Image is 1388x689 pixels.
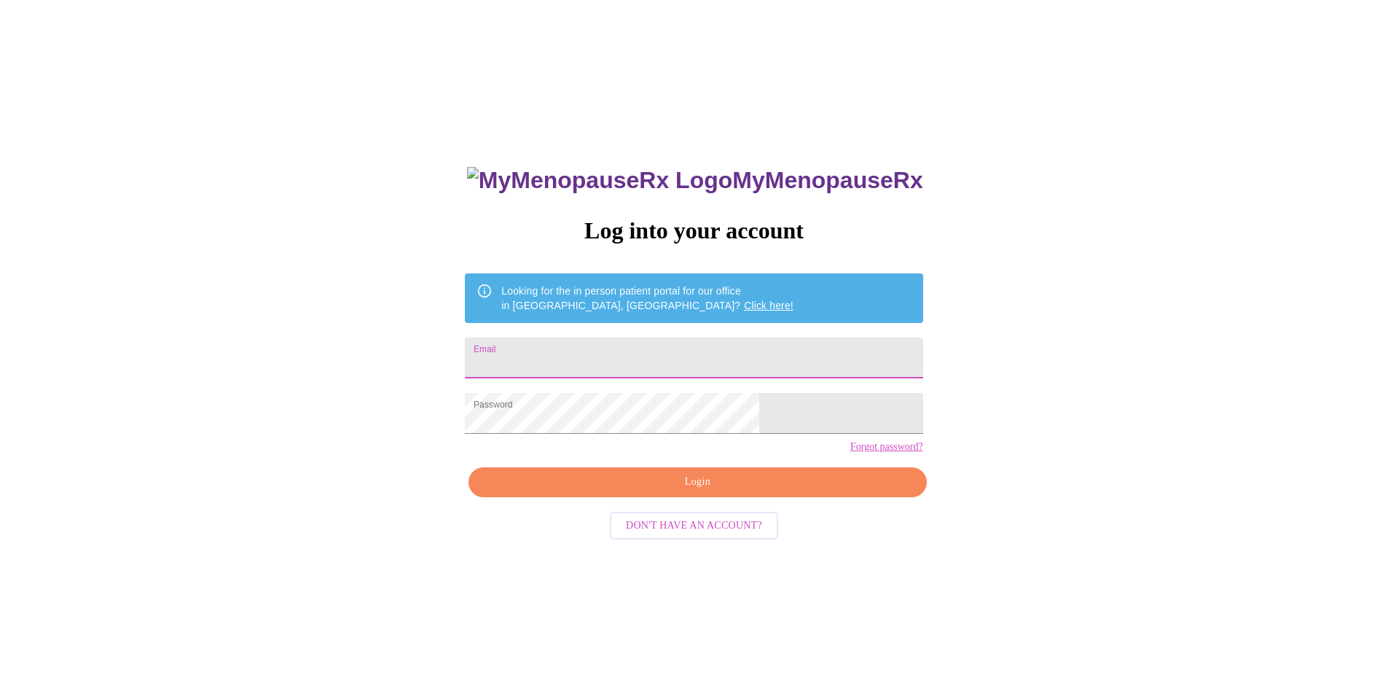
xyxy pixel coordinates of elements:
[501,278,793,319] div: Looking for the in person patient portal for our office in [GEOGRAPHIC_DATA], [GEOGRAPHIC_DATA]?
[626,517,762,535] span: Don't have an account?
[610,512,778,540] button: Don't have an account?
[467,167,732,194] img: MyMenopauseRx Logo
[850,441,923,453] a: Forgot password?
[468,467,926,497] button: Login
[485,473,909,491] span: Login
[744,300,793,311] a: Click here!
[467,167,923,194] h3: MyMenopauseRx
[606,518,782,530] a: Don't have an account?
[465,217,922,244] h3: Log into your account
